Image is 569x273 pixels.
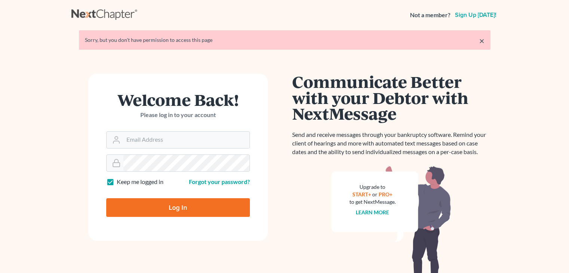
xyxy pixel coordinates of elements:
p: Please log in to your account [106,111,250,119]
h1: Welcome Back! [106,92,250,108]
label: Keep me logged in [117,178,163,186]
a: START+ [352,191,371,197]
div: Sorry, but you don't have permission to access this page [85,36,484,44]
a: Forgot your password? [189,178,250,185]
h1: Communicate Better with your Debtor with NextMessage [292,74,490,122]
input: Log In [106,198,250,217]
a: PRO+ [379,191,392,197]
p: Send and receive messages through your bankruptcy software. Remind your client of hearings and mo... [292,131,490,156]
a: × [479,36,484,45]
a: Sign up [DATE]! [453,12,498,18]
span: or [372,191,377,197]
div: to get NextMessage. [349,198,396,206]
strong: Not a member? [410,11,450,19]
input: Email Address [123,132,250,148]
a: Learn more [356,209,389,215]
div: Upgrade to [349,183,396,191]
